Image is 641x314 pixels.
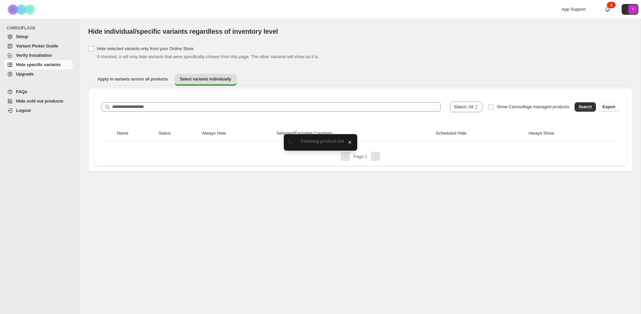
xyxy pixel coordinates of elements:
span: If checked, it will only hide variants that were specifically chosen from this page. The other va... [97,54,319,59]
button: Export [599,102,619,112]
a: 1 [604,6,611,13]
a: FAQs [4,87,73,97]
button: Search [575,102,596,112]
span: Search [579,104,592,110]
th: Scheduled Hide [434,126,526,141]
span: FAQs [16,89,27,94]
span: Hide individual/specific variants regardless of inventory level [88,28,278,35]
th: Selected/Excluded Countries [274,126,434,141]
span: Setup [16,34,28,39]
span: Apply to variants across all products [97,76,168,82]
span: Avatar with initials T [628,5,638,14]
span: Page 1 [354,154,367,159]
span: Hide selected variants only from your Online Store [97,46,194,51]
button: Apply to variants across all products [92,74,173,85]
span: Show Camouflage managed products [496,104,569,109]
span: Logout [16,108,31,113]
a: Logout [4,106,73,115]
nav: Pagination [99,152,622,161]
div: 1 [607,2,616,8]
a: Setup [4,32,73,41]
a: Hide sold out products [4,97,73,106]
span: Export [603,104,615,110]
a: Upgrade [4,69,73,79]
span: Hide sold out products [16,99,63,104]
a: Verify Installation [4,51,73,60]
th: Always Show [526,126,606,141]
th: Name [115,126,157,141]
button: Avatar with initials T [622,4,638,15]
span: Upgrade [16,71,34,76]
span: App Support [562,7,586,12]
span: Variant Picker Guide [16,43,58,48]
div: Select variants individually [88,88,633,172]
span: Fetching product list [301,139,344,144]
button: Select variants individually [175,74,237,86]
span: Verify Installation [16,53,52,58]
text: T [632,7,634,11]
a: Hide specific variants [4,60,73,69]
img: Camouflage [5,0,39,19]
span: Hide specific variants [16,62,61,67]
a: Variant Picker Guide [4,41,73,51]
th: Status [157,126,200,141]
th: Always Hide [200,126,274,141]
span: CAMOUFLAGE [7,25,75,31]
span: Select variants individually [180,76,231,82]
